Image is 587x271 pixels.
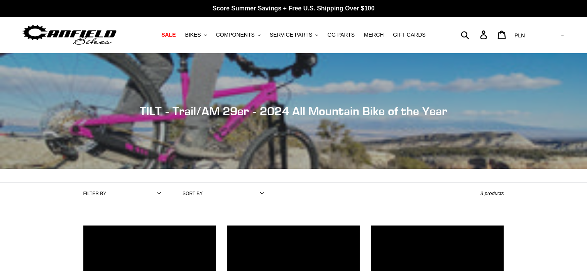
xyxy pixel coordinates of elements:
span: TILT - Trail/AM 29er - 2024 All Mountain Bike of the Year [140,104,447,118]
span: SALE [161,32,176,38]
label: Sort by [183,190,203,197]
img: Canfield Bikes [21,23,118,47]
button: BIKES [181,30,210,40]
span: MERCH [364,32,384,38]
a: GIFT CARDS [389,30,430,40]
label: Filter by [83,190,107,197]
button: SERVICE PARTS [266,30,322,40]
span: GIFT CARDS [393,32,426,38]
span: COMPONENTS [216,32,255,38]
span: 3 products [480,190,504,196]
input: Search [465,26,485,43]
span: SERVICE PARTS [270,32,312,38]
a: SALE [157,30,179,40]
a: GG PARTS [323,30,359,40]
button: COMPONENTS [212,30,264,40]
span: GG PARTS [327,32,355,38]
span: BIKES [185,32,201,38]
a: MERCH [360,30,387,40]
